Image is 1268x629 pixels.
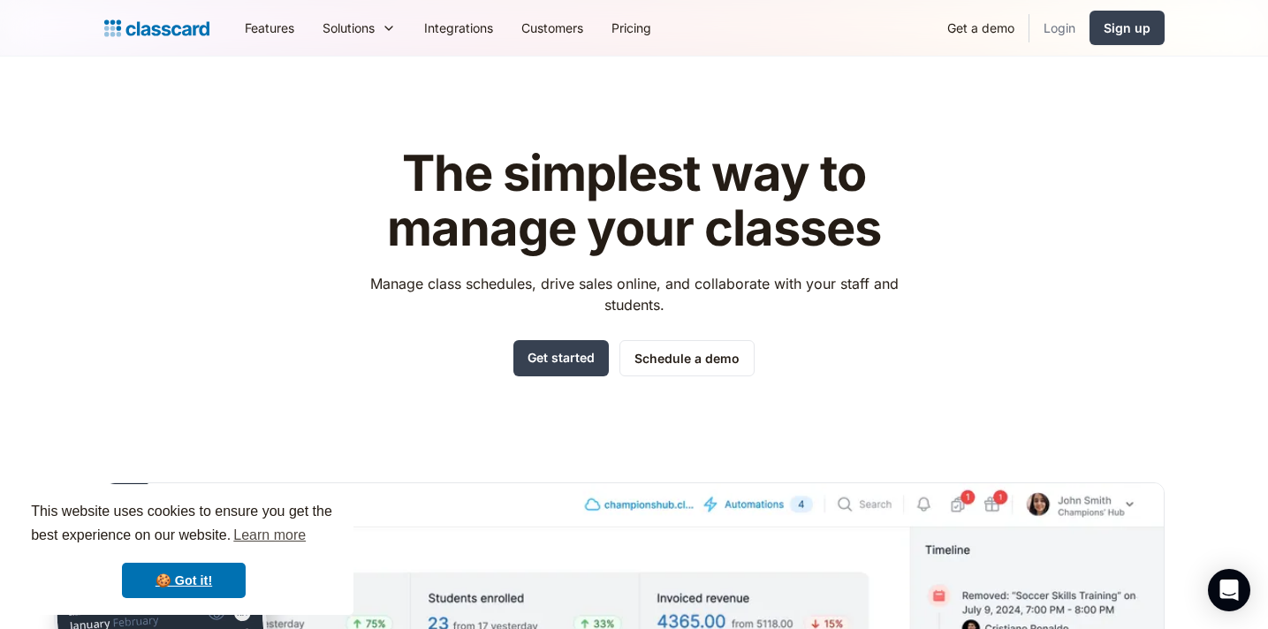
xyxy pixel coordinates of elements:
a: Schedule a demo [619,340,755,376]
div: Solutions [308,8,410,48]
a: home [104,16,209,41]
a: Customers [507,8,597,48]
a: learn more about cookies [231,522,308,549]
div: Open Intercom Messenger [1208,569,1250,611]
span: This website uses cookies to ensure you get the best experience on our website. [31,501,337,549]
a: Pricing [597,8,665,48]
div: Solutions [323,19,375,37]
a: Features [231,8,308,48]
div: Sign up [1104,19,1150,37]
a: Sign up [1090,11,1165,45]
div: cookieconsent [14,484,353,615]
p: Manage class schedules, drive sales online, and collaborate with your staff and students. [353,273,915,315]
a: Integrations [410,8,507,48]
a: Login [1029,8,1090,48]
a: dismiss cookie message [122,563,246,598]
a: Get a demo [933,8,1029,48]
h1: The simplest way to manage your classes [353,147,915,255]
a: Get started [513,340,609,376]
